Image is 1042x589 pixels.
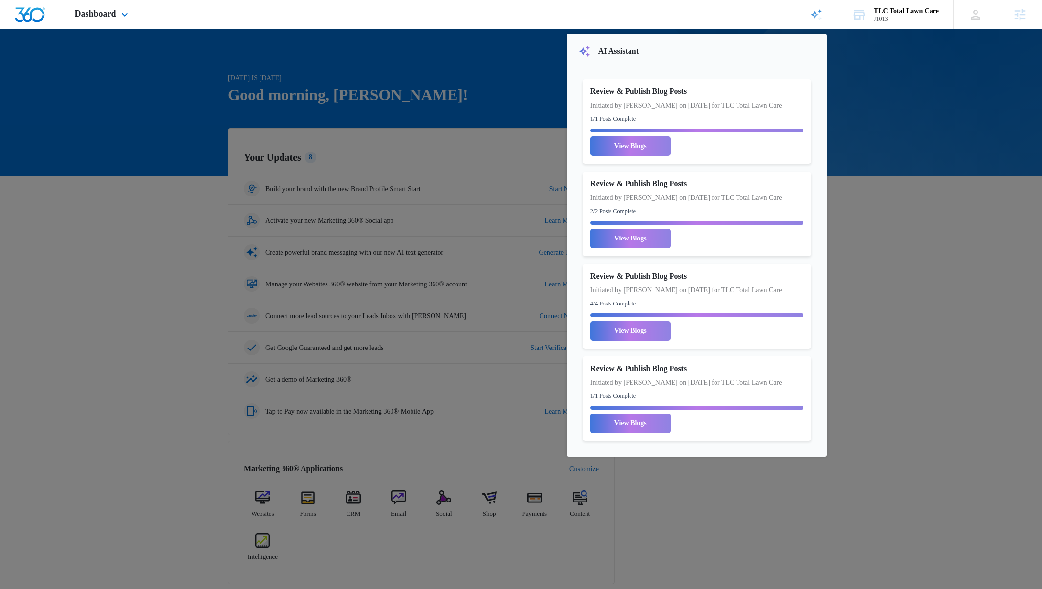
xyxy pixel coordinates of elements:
p: Initiated by [PERSON_NAME] on [DATE] for TLC Total Lawn Care [590,286,803,294]
div: 4/4 Posts Complete [590,300,803,307]
a: Brand Profile Wizard [590,414,671,433]
div: 1/1 Posts Complete [590,393,803,400]
div: account name [874,7,939,15]
h3: Review & Publish Blog Posts [590,87,803,96]
h3: Review & Publish Blog Posts [590,364,803,373]
span: Dashboard [75,9,116,19]
a: Brand Profile Wizard [590,229,671,248]
h3: Review & Publish Blog Posts [590,179,803,188]
h2: AI Assistant [598,46,639,56]
div: 1/1 Posts Complete [590,115,803,123]
div: account id [874,15,939,22]
p: Initiated by [PERSON_NAME] on [DATE] for TLC Total Lawn Care [590,379,803,387]
a: Brand Profile Wizard [590,321,671,341]
h3: Review & Publish Blog Posts [590,272,803,281]
div: 2/2 Posts Complete [590,208,803,215]
p: Initiated by [PERSON_NAME] on [DATE] for TLC Total Lawn Care [590,102,803,109]
a: Brand Profile Wizard [590,136,671,156]
p: Initiated by [PERSON_NAME] on [DATE] for TLC Total Lawn Care [590,194,803,202]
